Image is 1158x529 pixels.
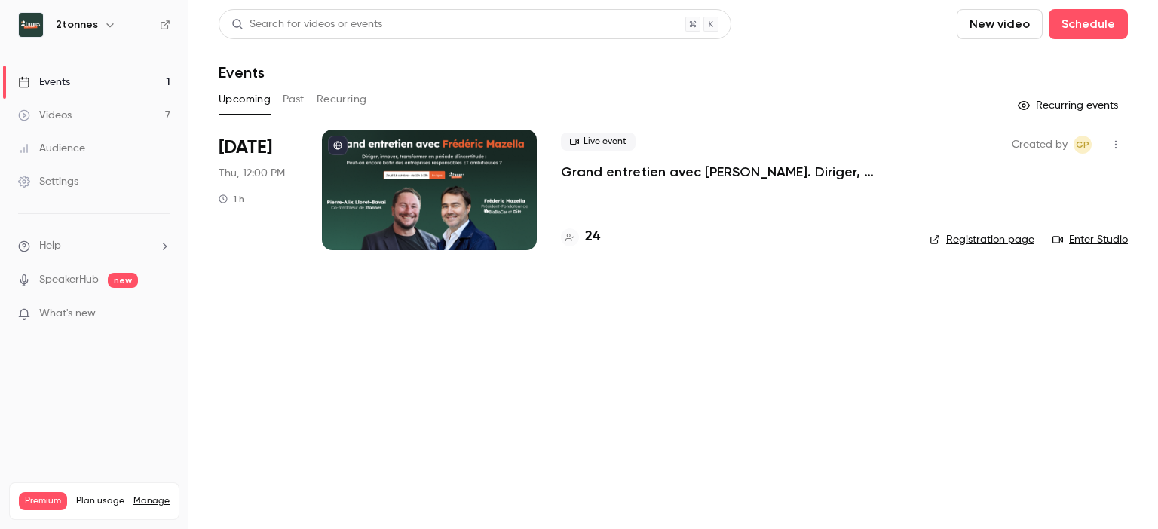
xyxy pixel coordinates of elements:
[133,495,170,507] a: Manage
[231,17,382,32] div: Search for videos or events
[19,13,43,37] img: 2tonnes
[18,174,78,189] div: Settings
[1049,9,1128,39] button: Schedule
[19,492,67,510] span: Premium
[585,227,600,247] h4: 24
[76,495,124,507] span: Plan usage
[1011,93,1128,118] button: Recurring events
[1076,136,1089,154] span: GP
[108,273,138,288] span: new
[219,136,272,160] span: [DATE]
[18,238,170,254] li: help-dropdown-opener
[1052,232,1128,247] a: Enter Studio
[317,87,367,112] button: Recurring
[18,141,85,156] div: Audience
[219,63,265,81] h1: Events
[18,75,70,90] div: Events
[561,163,905,181] a: Grand entretien avec [PERSON_NAME]. Diriger, innover, transformer en période d’incertitude : peut...
[39,272,99,288] a: SpeakerHub
[1074,136,1092,154] span: Gabrielle Piot
[561,133,636,151] span: Live event
[930,232,1034,247] a: Registration page
[219,87,271,112] button: Upcoming
[283,87,305,112] button: Past
[561,227,600,247] a: 24
[219,130,298,250] div: Oct 16 Thu, 12:00 PM (Europe/Paris)
[56,17,98,32] h6: 2tonnes
[18,108,72,123] div: Videos
[219,166,285,181] span: Thu, 12:00 PM
[1012,136,1068,154] span: Created by
[957,9,1043,39] button: New video
[39,306,96,322] span: What's new
[152,307,170,321] iframe: Noticeable Trigger
[219,193,244,205] div: 1 h
[39,238,61,254] span: Help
